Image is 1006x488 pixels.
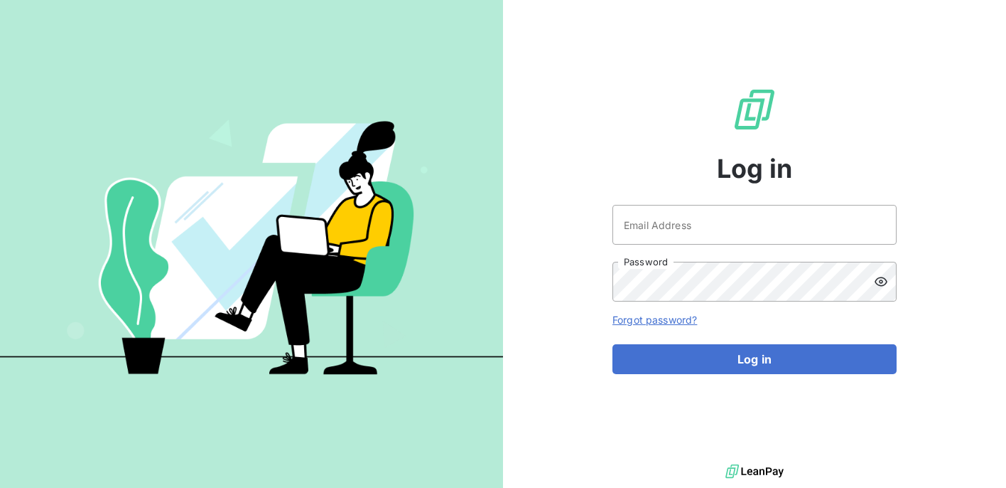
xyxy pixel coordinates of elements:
img: logo [725,461,784,482]
button: Log in [612,344,897,374]
a: Forgot password? [612,314,697,326]
img: LeanPay Logo [732,87,777,132]
input: placeholder [612,205,897,245]
span: Log in [717,149,793,188]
